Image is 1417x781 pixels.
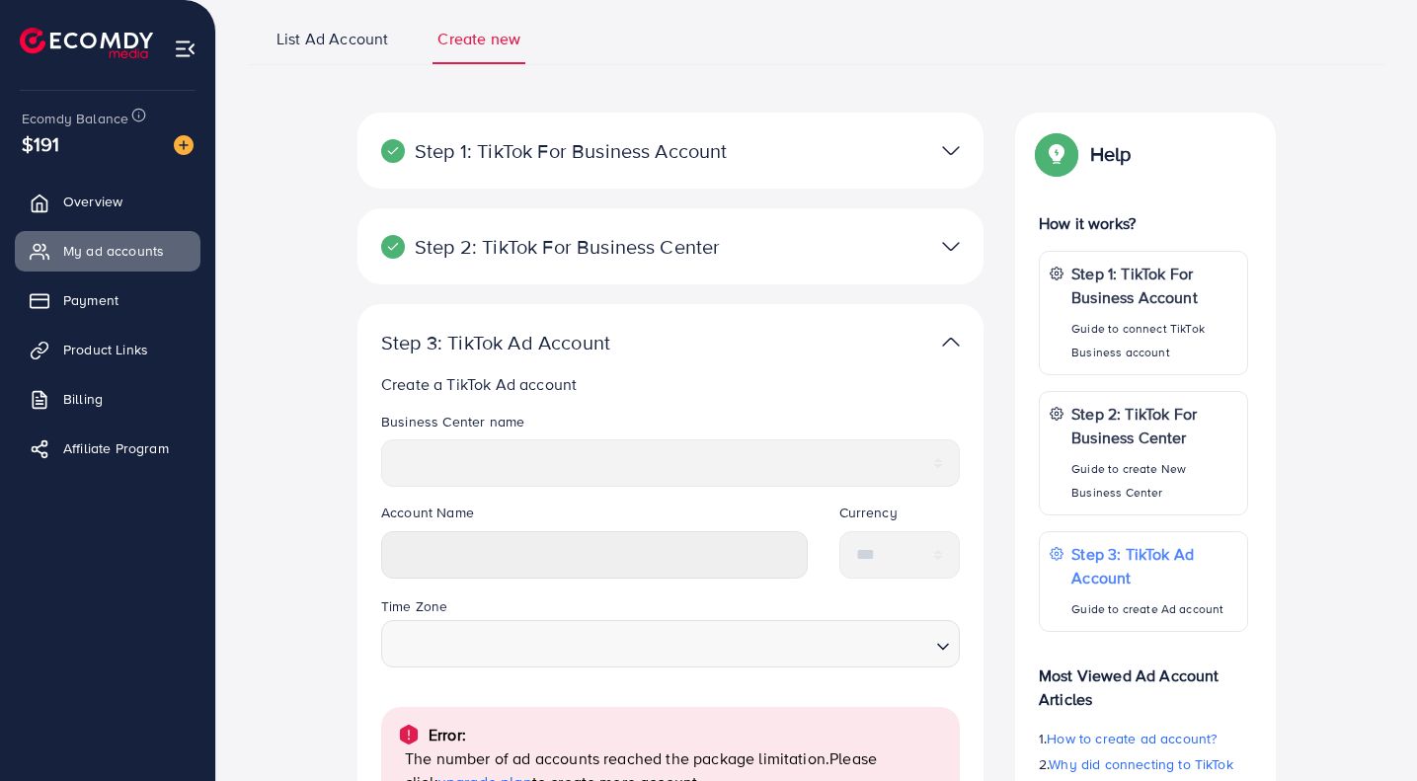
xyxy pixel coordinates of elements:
[15,379,200,419] a: Billing
[15,231,200,271] a: My ad accounts
[942,232,960,261] img: TikTok partner
[63,241,164,261] span: My ad accounts
[276,28,388,50] span: List Ad Account
[1071,597,1237,621] p: Guide to create Ad account
[22,109,128,128] span: Ecomdy Balance
[381,412,960,439] legend: Business Center name
[174,38,197,60] img: menu
[839,503,961,530] legend: Currency
[381,620,960,667] div: Search for option
[381,372,960,396] p: Create a TikTok Ad account
[381,596,447,616] label: Time Zone
[15,280,200,320] a: Payment
[1039,648,1248,711] p: Most Viewed Ad Account Articles
[1333,692,1402,766] iframe: Chat
[63,340,148,359] span: Product Links
[1039,211,1248,235] p: How it works?
[1071,542,1237,589] p: Step 3: TikTok Ad Account
[390,626,928,663] input: Search for option
[1071,262,1237,309] p: Step 1: TikTok For Business Account
[381,139,756,163] p: Step 1: TikTok For Business Account
[942,328,960,356] img: TikTok partner
[1071,457,1237,505] p: Guide to create New Business Center
[20,28,153,58] img: logo
[381,331,756,354] p: Step 3: TikTok Ad Account
[429,723,466,746] p: Error:
[63,290,118,310] span: Payment
[1039,136,1074,172] img: Popup guide
[15,182,200,221] a: Overview
[15,429,200,468] a: Affiliate Program
[22,129,60,158] span: $191
[63,192,122,211] span: Overview
[437,28,520,50] span: Create new
[174,135,194,155] img: image
[942,136,960,165] img: TikTok partner
[397,723,421,746] img: alert
[63,389,103,409] span: Billing
[1071,402,1237,449] p: Step 2: TikTok For Business Center
[381,235,756,259] p: Step 2: TikTok For Business Center
[1047,729,1217,748] span: How to create ad account?
[1071,317,1237,364] p: Guide to connect TikTok Business account
[15,330,200,369] a: Product Links
[1090,142,1132,166] p: Help
[381,503,808,530] legend: Account Name
[1039,727,1248,750] p: 1.
[63,438,169,458] span: Affiliate Program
